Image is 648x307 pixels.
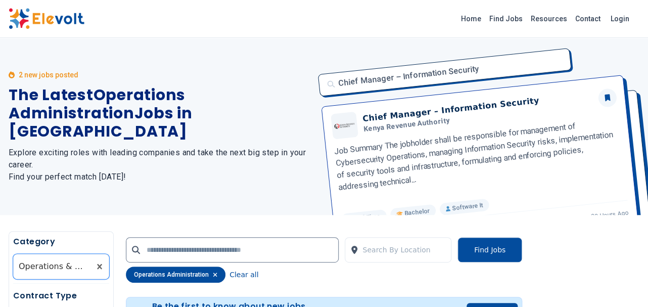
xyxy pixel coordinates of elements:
h2: Explore exciting roles with leading companies and take the next big step in your career. Find you... [9,147,312,183]
h5: Contract Type [13,290,109,302]
img: Elevolt [9,8,84,29]
a: Contact [571,11,605,27]
div: operations administration [126,267,225,283]
h5: Category [13,236,109,248]
p: 2 new jobs posted [19,70,78,80]
button: Find Jobs [457,237,522,262]
a: Login [605,9,635,29]
a: Resources [527,11,571,27]
a: Find Jobs [485,11,527,27]
a: Home [457,11,485,27]
button: Clear all [229,267,258,283]
h1: The Latest Operations Administration Jobs in [GEOGRAPHIC_DATA] [9,86,312,141]
iframe: Chat Widget [597,258,648,307]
